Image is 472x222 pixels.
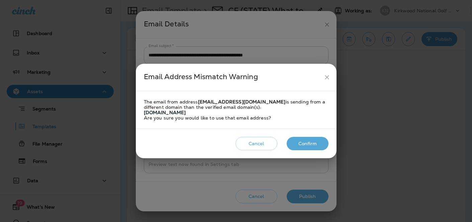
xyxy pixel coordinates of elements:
div: Email Address Mismatch Warning [144,71,321,83]
button: Confirm [287,137,328,151]
strong: [EMAIL_ADDRESS][DOMAIN_NAME] [198,99,286,105]
div: The email from address is sending from a different domain than the verified email domain(s): Are ... [144,99,328,121]
button: close [321,71,333,83]
strong: [DOMAIN_NAME] [144,109,186,116]
button: Cancel [235,137,277,151]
